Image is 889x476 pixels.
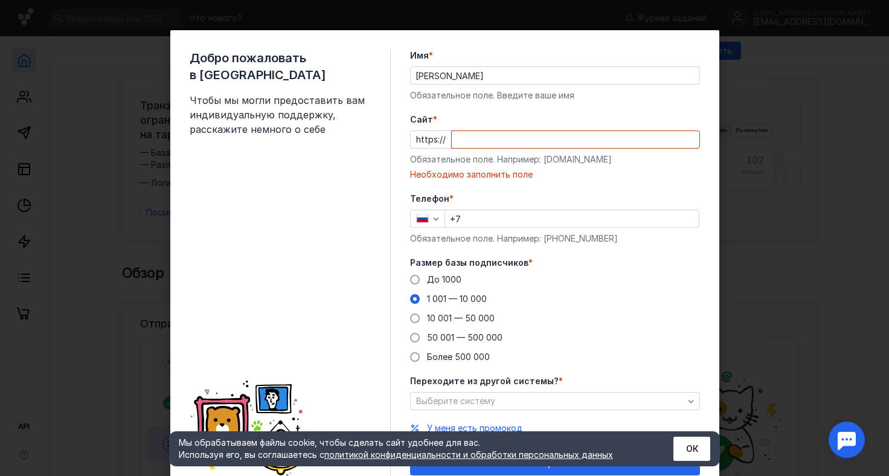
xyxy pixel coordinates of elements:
[190,93,371,137] span: Чтобы мы могли предоставить вам индивидуальную поддержку, расскажите немного о себе
[410,114,433,126] span: Cайт
[410,193,449,205] span: Телефон
[673,437,710,461] button: ОК
[410,50,429,62] span: Имя
[410,375,559,387] span: Переходите из другой системы?
[410,153,700,166] div: Обязательное поле. Например: [DOMAIN_NAME]
[427,422,522,434] button: У меня есть промокод
[427,274,461,285] span: До 1000
[410,257,528,269] span: Размер базы подписчиков
[427,423,522,433] span: У меня есть промокод
[427,332,502,343] span: 50 001 — 500 000
[427,352,490,362] span: Более 500 000
[410,169,700,181] div: Необходимо заполнить поле
[416,396,495,406] span: Выберите систему
[427,313,495,323] span: 10 001 — 50 000
[324,449,613,460] a: политикой конфиденциальности и обработки персональных данных
[190,50,371,83] span: Добро пожаловать в [GEOGRAPHIC_DATA]
[427,294,487,304] span: 1 001 — 10 000
[410,392,700,410] button: Выберите систему
[410,89,700,101] div: Обязательное поле. Введите ваше имя
[410,233,700,245] div: Обязательное поле. Например: [PHONE_NUMBER]
[179,437,644,461] div: Мы обрабатываем файлы cookie, чтобы сделать сайт удобнее для вас. Используя его, вы соглашаетесь c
